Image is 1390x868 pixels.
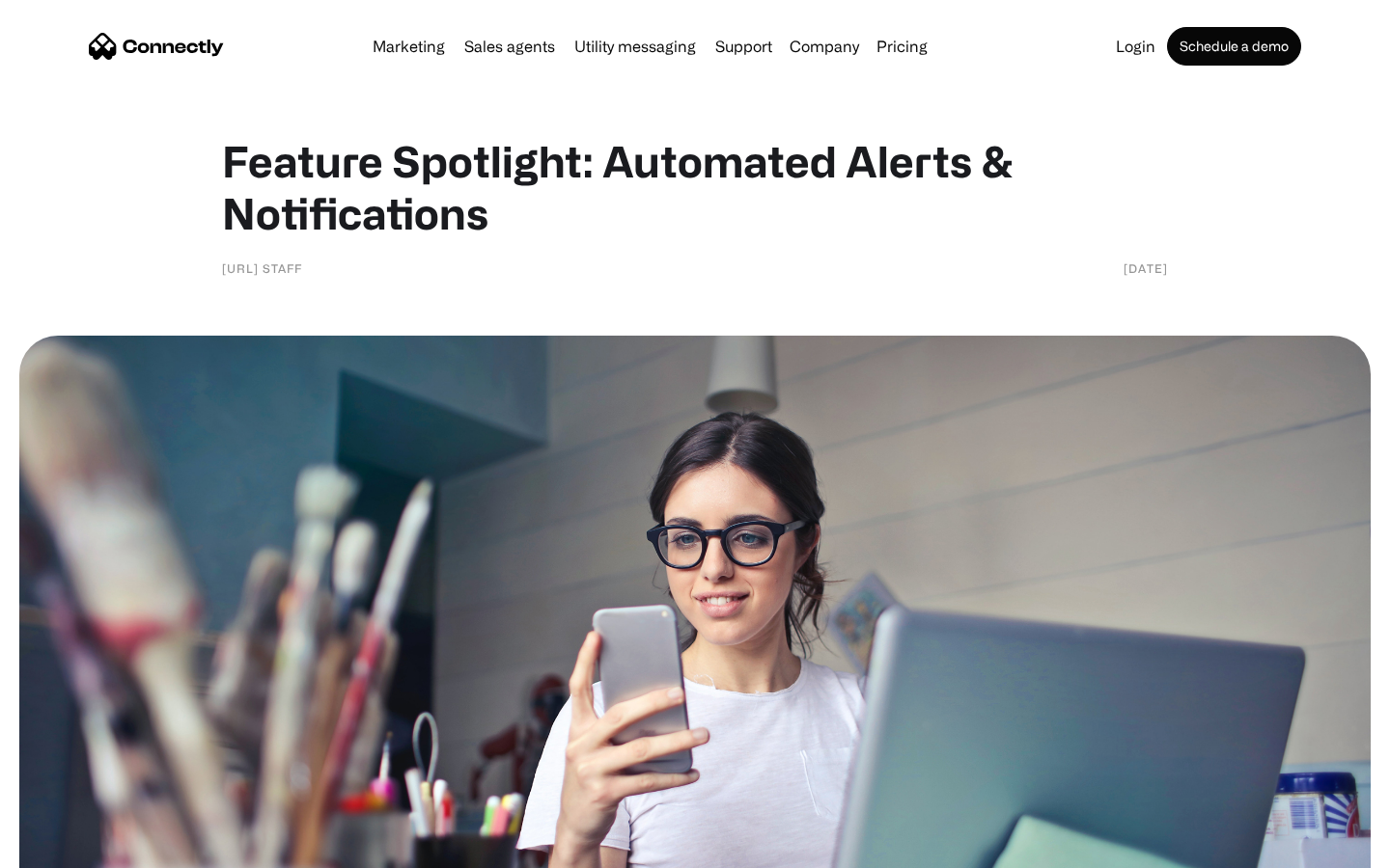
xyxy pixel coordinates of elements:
div: [URL] staff [222,258,302,278]
a: Login [1108,39,1163,54]
a: Schedule a demo [1167,27,1301,66]
a: Marketing [365,39,453,54]
a: Sales agents [457,39,563,54]
h1: Feature Spotlight: Automated Alerts & Notifications [222,135,1168,239]
a: Utility messaging [567,39,704,54]
div: [DATE] [1124,258,1168,278]
a: Pricing [869,39,935,54]
ul: Language list [39,834,116,861]
div: Company [790,33,859,60]
a: Support [708,39,780,54]
aside: Language selected: English [19,834,116,861]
